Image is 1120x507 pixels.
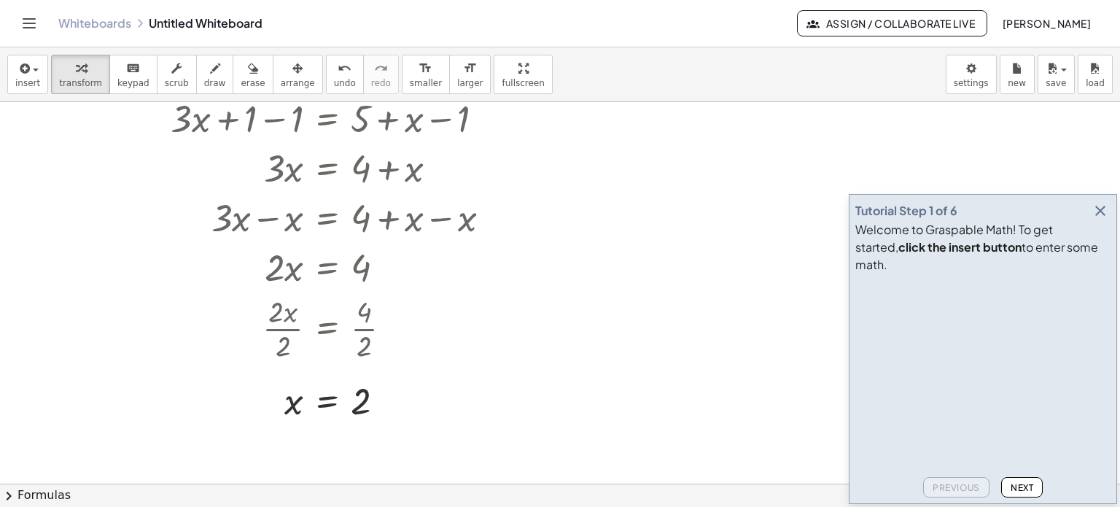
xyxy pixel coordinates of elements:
button: redoredo [363,55,399,94]
span: Next [1011,482,1033,493]
div: Tutorial Step 1 of 6 [855,202,957,220]
i: redo [374,60,388,77]
i: undo [338,60,351,77]
span: redo [371,78,391,88]
button: Toggle navigation [17,12,41,35]
button: arrange [273,55,323,94]
span: erase [241,78,265,88]
i: keyboard [126,60,140,77]
span: scrub [165,78,189,88]
span: insert [15,78,40,88]
button: load [1078,55,1113,94]
button: fullscreen [494,55,552,94]
button: undoundo [326,55,364,94]
button: Next [1001,477,1043,498]
button: scrub [157,55,197,94]
span: [PERSON_NAME] [1002,17,1091,30]
b: click the insert button [898,239,1022,255]
span: larger [457,78,483,88]
span: Assign / Collaborate Live [809,17,975,30]
span: arrange [281,78,315,88]
i: format_size [419,60,432,77]
span: smaller [410,78,442,88]
span: settings [954,78,989,88]
button: transform [51,55,110,94]
button: insert [7,55,48,94]
button: settings [946,55,997,94]
button: erase [233,55,273,94]
span: keypad [117,78,149,88]
span: save [1046,78,1066,88]
span: transform [59,78,102,88]
button: format_sizelarger [449,55,491,94]
a: Whiteboards [58,16,131,31]
span: fullscreen [502,78,544,88]
span: draw [204,78,226,88]
span: load [1086,78,1105,88]
button: save [1038,55,1075,94]
i: format_size [463,60,477,77]
button: keyboardkeypad [109,55,157,94]
button: Assign / Collaborate Live [797,10,987,36]
span: undo [334,78,356,88]
button: draw [196,55,234,94]
span: new [1008,78,1026,88]
button: [PERSON_NAME] [990,10,1102,36]
button: new [1000,55,1035,94]
button: format_sizesmaller [402,55,450,94]
div: Welcome to Graspable Math! To get started, to enter some math. [855,221,1111,274]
